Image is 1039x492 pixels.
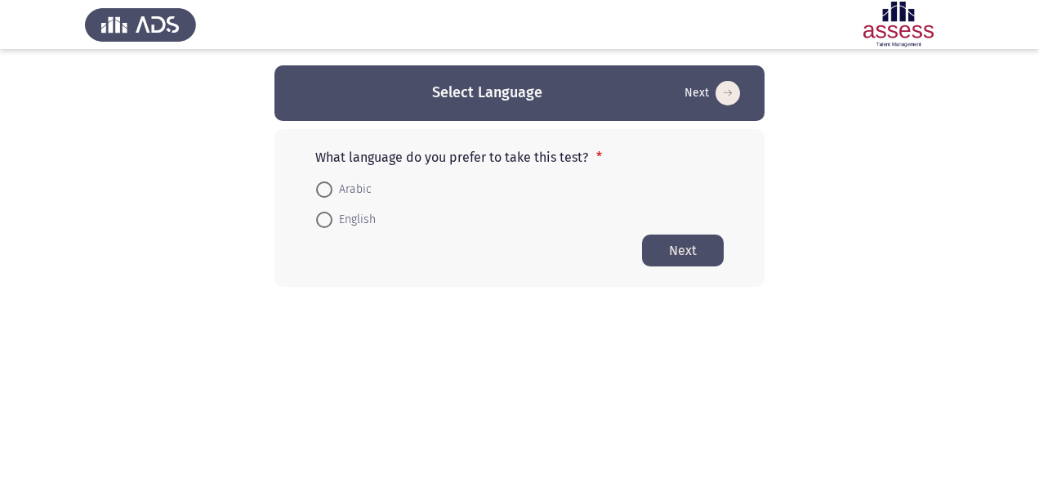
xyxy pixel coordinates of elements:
span: English [332,210,376,230]
h3: Select Language [432,83,542,103]
button: Start assessment [680,80,745,106]
p: What language do you prefer to take this test? [315,150,724,165]
span: Arabic [332,180,372,199]
img: Assessment logo of ASSESS Focus 4 Module Assessment (EN/AR) (Advanced - IB) [843,2,954,47]
img: Assess Talent Management logo [85,2,196,47]
button: Start assessment [642,235,724,266]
